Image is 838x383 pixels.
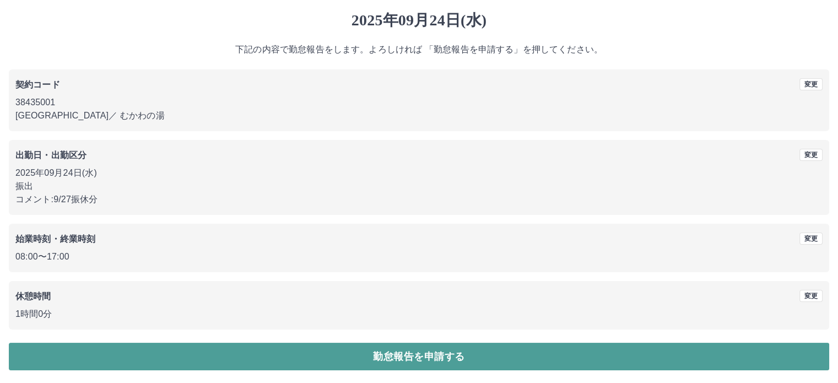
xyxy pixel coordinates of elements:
[15,250,823,263] p: 08:00 〜 17:00
[9,343,829,370] button: 勤怠報告を申請する
[9,11,829,30] h1: 2025年09月24日(水)
[799,233,823,245] button: 変更
[15,96,823,109] p: 38435001
[15,193,823,206] p: コメント: 9/27振休分
[15,80,60,89] b: 契約コード
[9,43,829,56] p: 下記の内容で勤怠報告をします。よろしければ 「勤怠報告を申請する」を押してください。
[799,290,823,302] button: 変更
[799,149,823,161] button: 変更
[15,234,95,244] b: 始業時刻・終業時刻
[15,150,86,160] b: 出勤日・出勤区分
[15,308,823,321] p: 1時間0分
[15,292,51,301] b: 休憩時間
[15,109,823,122] p: [GEOGRAPHIC_DATA] ／ むかわの湯
[15,166,823,180] p: 2025年09月24日(水)
[799,78,823,90] button: 変更
[15,180,823,193] p: 振出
